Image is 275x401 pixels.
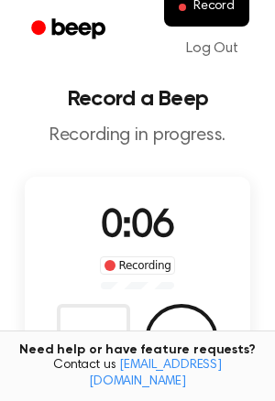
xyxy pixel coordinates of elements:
span: 0:06 [101,208,174,246]
button: Save Audio Record [145,304,218,377]
h1: Record a Beep [15,88,260,110]
a: Log Out [168,27,257,70]
a: [EMAIL_ADDRESS][DOMAIN_NAME] [89,359,222,388]
span: Contact us [11,358,264,390]
button: Delete Audio Record [57,304,130,377]
div: Recording [100,256,176,275]
a: Beep [18,12,122,48]
p: Recording in progress. [15,125,260,147]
